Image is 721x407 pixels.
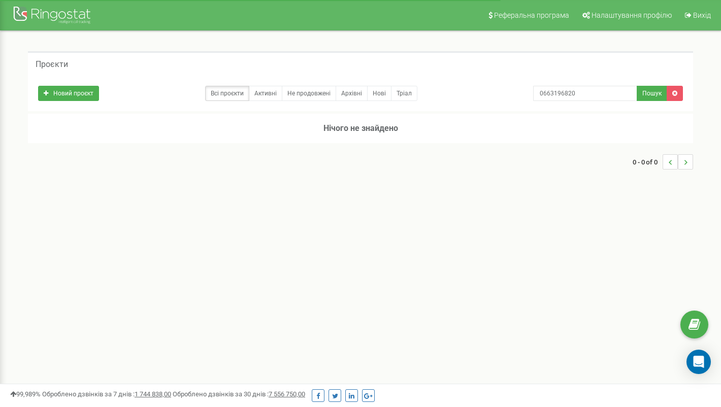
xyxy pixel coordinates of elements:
[205,86,249,101] a: Всі проєкти
[686,350,711,374] div: Open Intercom Messenger
[269,390,305,398] u: 7 556 750,00
[693,11,711,19] span: Вихід
[391,86,417,101] a: Тріал
[36,60,68,69] h5: Проєкти
[592,11,672,19] span: Налаштування профілю
[633,154,663,169] span: 0 - 0 of 0
[367,86,391,101] a: Нові
[38,86,99,101] a: Новий проєкт
[249,86,282,101] a: Активні
[10,390,41,398] span: 99,989%
[28,114,693,143] h3: Нічого не знайдено
[135,390,171,398] u: 1 744 838,00
[336,86,368,101] a: Архівні
[282,86,336,101] a: Не продовжені
[533,86,637,101] input: Пошук
[42,390,171,398] span: Оброблено дзвінків за 7 днів :
[637,86,667,101] button: Пошук
[173,390,305,398] span: Оброблено дзвінків за 30 днів :
[633,144,693,180] nav: ...
[494,11,569,19] span: Реферальна програма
